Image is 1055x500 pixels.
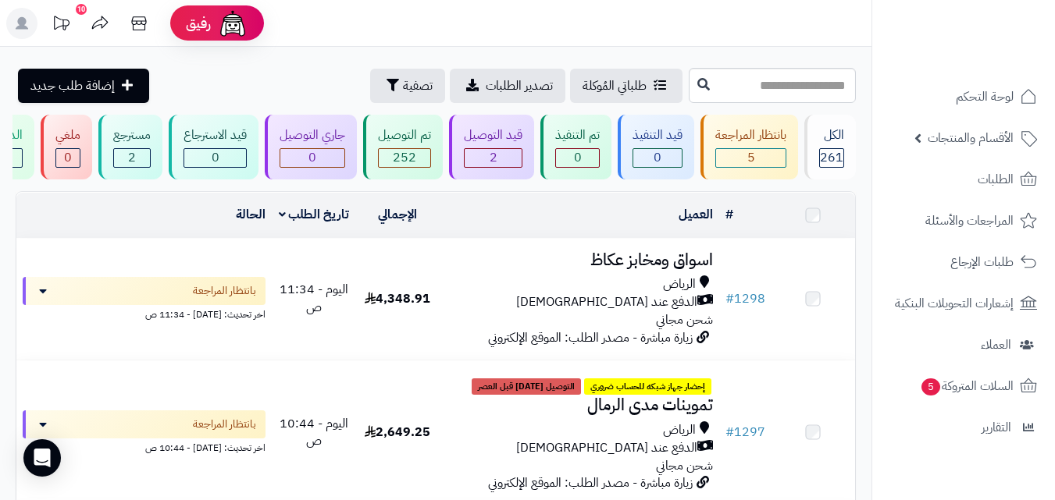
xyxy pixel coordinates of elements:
[212,148,219,167] span: 0
[663,421,696,439] span: الرياض
[490,148,497,167] span: 2
[23,438,266,455] div: اخر تحديث: [DATE] - 10:44 ص
[193,283,256,299] span: بانتظار المراجعة
[882,161,1046,198] a: الطلبات
[279,205,350,224] a: تاريخ الطلب
[882,78,1046,115] a: لوحة التحكم
[819,126,844,144] div: الكل
[184,149,246,167] div: 0
[403,76,433,95] span: تصفية
[697,115,801,179] a: بانتظار المراجعة 5
[574,148,582,167] span: 0
[820,148,843,167] span: 261
[882,285,1046,322] a: إشعارات التحويلات البنكية
[882,409,1046,446] a: التقارير
[280,126,345,144] div: جاري التوصيل
[365,423,430,441] span: 2,649.25
[95,115,166,179] a: مسترجع 2
[516,293,697,311] span: الدفع عند [DEMOGRAPHIC_DATA]
[882,243,1046,281] a: طلبات الإرجاع
[184,126,247,144] div: قيد الاسترجاع
[446,396,713,414] h3: تموينات مدى الرمال
[308,148,316,167] span: 0
[982,417,1011,438] span: التقارير
[23,439,61,477] div: Open Intercom Messenger
[365,289,430,308] span: 4,348.91
[23,305,266,321] div: اخر تحديث: [DATE] - 11:34 ص
[584,378,711,395] span: إحضار جهاز شبكه للحساب ضروري
[556,149,599,167] div: 0
[450,69,565,103] a: تصدير الطلبات
[41,8,80,43] a: تحديثات المنصة
[217,8,248,39] img: ai-face.png
[472,378,581,395] span: التوصيل [DATE] قبل العصر
[446,115,537,179] a: قيد التوصيل 2
[633,149,682,167] div: 0
[486,76,553,95] span: تصدير الطلبات
[76,4,87,15] div: 10
[747,148,755,167] span: 5
[615,115,697,179] a: قيد التنفيذ 0
[236,205,266,224] a: الحالة
[446,251,713,269] h3: اسواق ومخابز عكاظ
[280,414,348,451] span: اليوم - 10:44 ص
[555,126,600,144] div: تم التنفيذ
[64,148,72,167] span: 0
[18,69,149,103] a: إضافة طلب جديد
[882,326,1046,363] a: العملاء
[920,375,1014,397] span: السلات المتروكة
[921,378,940,395] span: 5
[895,293,1014,314] span: إشعارات التحويلات البنكية
[882,367,1046,405] a: السلات المتروكة5
[30,76,115,95] span: إضافة طلب جديد
[956,86,1014,108] span: لوحة التحكم
[114,149,150,167] div: 2
[725,289,734,308] span: #
[882,202,1046,239] a: المراجعات والأسئلة
[725,423,734,441] span: #
[725,423,765,441] a: #1297
[379,149,430,167] div: 252
[262,115,360,179] a: جاري التوصيل 0
[166,115,262,179] a: قيد الاسترجاع 0
[370,69,445,103] button: تصفية
[378,205,417,224] a: الإجمالي
[978,168,1014,190] span: الطلبات
[464,126,522,144] div: قيد التوصيل
[113,126,151,144] div: مسترجع
[280,280,348,317] span: اليوم - 11:34 ص
[725,289,765,308] a: #1298
[950,251,1014,273] span: طلبات الإرجاع
[656,310,713,329] span: شحن مجاني
[716,149,786,167] div: 5
[186,14,211,33] span: رفيق
[488,473,693,492] span: زيارة مباشرة - مصدر الطلب: الموقع الإلكتروني
[633,126,683,144] div: قيد التنفيذ
[393,148,416,167] span: 252
[981,334,1011,356] span: العملاء
[55,126,80,144] div: ملغي
[583,76,647,95] span: طلباتي المُوكلة
[516,439,697,457] span: الدفع عند [DEMOGRAPHIC_DATA]
[360,115,446,179] a: تم التوصيل 252
[37,115,95,179] a: ملغي 0
[715,126,786,144] div: بانتظار المراجعة
[928,127,1014,149] span: الأقسام والمنتجات
[378,126,431,144] div: تم التوصيل
[280,149,344,167] div: 0
[570,69,683,103] a: طلباتي المُوكلة
[654,148,661,167] span: 0
[56,149,80,167] div: 0
[679,205,713,224] a: العميل
[801,115,859,179] a: الكل261
[663,275,696,293] span: الرياض
[537,115,615,179] a: تم التنفيذ 0
[488,328,693,347] span: زيارة مباشرة - مصدر الطلب: الموقع الإلكتروني
[725,205,733,224] a: #
[656,456,713,475] span: شحن مجاني
[128,148,136,167] span: 2
[193,417,256,432] span: بانتظار المراجعة
[465,149,522,167] div: 2
[925,210,1014,232] span: المراجعات والأسئلة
